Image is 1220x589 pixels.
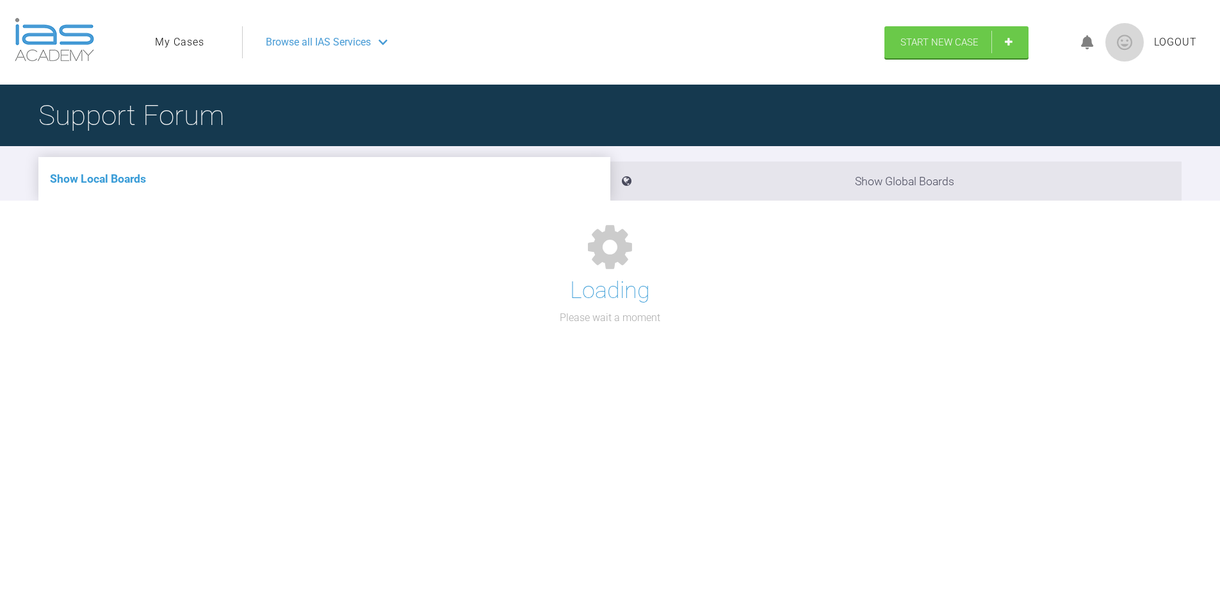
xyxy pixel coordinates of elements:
a: My Cases [155,34,204,51]
h1: Support Forum [38,93,224,138]
a: Logout [1154,34,1197,51]
a: Start New Case [884,26,1029,58]
img: profile.png [1105,23,1144,62]
li: Show Global Boards [610,162,1182,201]
h1: Loading [570,272,650,310]
span: Start New Case [900,37,979,48]
li: Show Local Boards [38,157,610,201]
p: Please wait a moment [560,310,660,326]
span: Browse all IAS Services [266,34,371,51]
img: logo-light.3e3ef733.png [15,18,94,62]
